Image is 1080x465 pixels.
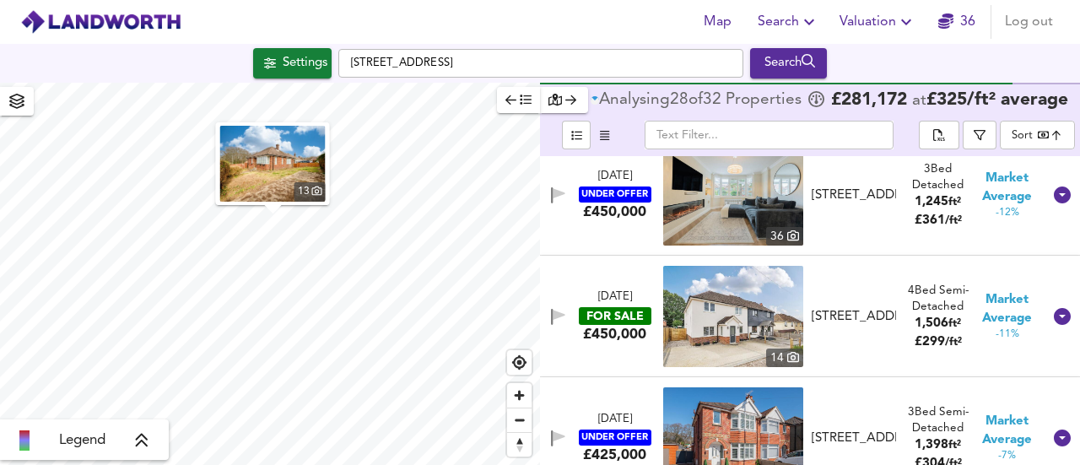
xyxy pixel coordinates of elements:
[973,291,1042,327] span: Market Average
[805,308,904,326] div: Upper Deacon Road, Bitterne, Southampton, Hampshire, SO19 5LE
[998,5,1060,39] button: Log out
[973,413,1042,449] span: Market Average
[948,197,961,208] span: ft²
[697,10,737,34] span: Map
[903,404,972,437] div: 3 Bed Semi-Detached
[507,350,532,375] button: Find my location
[754,52,823,74] div: Search
[599,92,670,109] div: Analysing
[812,308,897,326] div: [STREET_ADDRESS]
[1005,10,1053,34] span: Log out
[338,49,743,78] input: Enter a location...
[579,187,651,203] div: UNDER OFFER
[507,383,532,408] button: Zoom in
[903,283,972,316] div: 4 Bed Semi-Detached
[283,52,327,74] div: Settings
[294,182,326,202] div: 13
[996,327,1019,342] span: -11%
[945,215,962,226] span: / ft²
[253,48,332,78] div: Click to configure Search Settings
[670,92,688,109] span: 28
[1000,121,1075,149] div: Sort
[507,408,532,432] span: Zoom out
[766,227,803,246] div: 36
[831,92,907,109] span: £ 281,172
[938,10,975,34] a: 36
[540,256,1080,377] div: [DATE]FOR SALE£450,000 property thumbnail 14 [STREET_ADDRESS]4Bed Semi-Detached1,506ft²£299/ft² M...
[751,5,826,39] button: Search
[948,318,961,329] span: ft²
[998,449,1016,463] span: -7%
[645,121,894,149] input: Text Filter...
[20,9,181,35] img: logo
[973,170,1042,206] span: Market Average
[945,337,962,348] span: / ft²
[1052,428,1072,448] svg: Show Details
[840,10,916,34] span: Valuation
[805,187,904,204] div: Upper Deacon Road, Bitterne, Southampton, SO19 5JN
[507,408,532,432] button: Zoom out
[948,440,961,451] span: ft²
[663,144,803,246] a: property thumbnail 36
[912,93,926,109] span: at
[583,203,646,221] div: £450,000
[805,430,904,447] div: Bitterne Road East, Bitterne, Southampton, SO18 5QX
[915,214,962,227] span: £ 361
[220,126,326,202] a: property thumbnail 13
[1052,185,1072,205] svg: Show Details
[812,430,897,447] div: [STREET_ADDRESS]
[758,10,819,34] span: Search
[598,289,632,305] div: [DATE]
[507,433,532,457] span: Reset bearing to north
[583,325,646,343] div: £450,000
[750,48,827,78] div: Run Your Search
[663,144,803,246] img: property thumbnail
[915,196,948,208] span: 1,245
[703,92,721,109] span: 32
[598,412,632,428] div: [DATE]
[540,134,1080,256] div: [DATE]UNDER OFFER£450,000 property thumbnail 36 [STREET_ADDRESS]3Bed Detached1,245ft²£361/ft² Mar...
[216,122,330,205] button: property thumbnail 13
[812,187,897,204] div: [STREET_ADDRESS]
[833,5,923,39] button: Valuation
[591,92,806,109] div: of Propert ies
[220,126,326,202] img: property thumbnail
[1052,306,1072,327] svg: Show Details
[59,430,105,451] span: Legend
[598,169,632,185] div: [DATE]
[579,307,651,325] div: FOR SALE
[915,336,962,349] span: £ 299
[663,266,803,367] img: property thumbnail
[690,5,744,39] button: Map
[996,206,1019,220] span: -12%
[930,5,984,39] button: 36
[919,121,959,149] div: split button
[903,161,972,194] div: 3 Bed Detached
[926,91,1068,109] span: £ 325 / ft² average
[253,48,332,78] button: Settings
[915,439,948,451] span: 1,398
[915,317,948,330] span: 1,506
[583,446,646,464] div: £425,000
[579,430,651,446] div: UNDER OFFER
[663,266,803,367] a: property thumbnail 14
[766,349,803,367] div: 14
[1012,127,1033,143] div: Sort
[750,48,827,78] button: Search
[507,432,532,457] button: Reset bearing to north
